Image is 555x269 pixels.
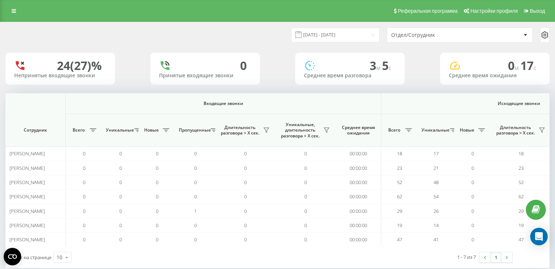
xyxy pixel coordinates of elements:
span: [PERSON_NAME] [9,165,45,171]
span: 26 [433,208,439,214]
td: 00:00:00 [336,233,381,247]
span: 0 [119,179,122,186]
span: 0 [471,193,474,200]
span: c [533,64,536,72]
span: 21 [433,165,439,171]
a: 1 [490,252,501,262]
div: Отдел/Сотрудник [391,32,478,38]
span: 41 [433,236,439,243]
span: 17 [520,58,536,73]
span: 23 [397,165,402,171]
td: 00:00:00 [336,161,381,175]
span: Пропущенные [179,127,208,133]
span: 62 [519,193,524,200]
span: 48 [433,179,439,186]
span: 52 [519,179,524,186]
span: 0 [194,165,197,171]
span: Всего [385,127,403,133]
span: 19 [519,222,524,229]
span: 0 [156,236,158,243]
span: [PERSON_NAME] [9,179,45,186]
span: 0 [244,150,247,157]
td: 00:00:00 [336,175,381,190]
div: Принятые входящие звонки [159,73,251,79]
span: 0 [156,165,158,171]
span: 0 [471,222,474,229]
span: 3 [370,58,382,73]
span: 52 [397,179,402,186]
div: 24 (27)% [57,59,102,73]
span: 54 [433,193,439,200]
span: 0 [244,165,247,171]
span: 29 [519,208,524,214]
span: 0 [156,193,158,200]
span: [PERSON_NAME] [9,208,45,214]
span: Реферальная программа [398,8,458,14]
span: [PERSON_NAME] [9,222,45,229]
span: 0 [304,236,307,243]
span: 14 [433,222,439,229]
div: 1 - 7 из 7 [457,253,476,261]
span: 0 [471,236,474,243]
span: Уникальные, длительность разговора > Х сек. [279,122,321,139]
span: 18 [397,150,402,157]
span: 29 [397,208,402,214]
span: 0 [194,179,197,186]
div: 10 [57,254,62,261]
span: м [514,64,520,72]
span: 0 [156,208,158,214]
span: 0 [83,165,85,171]
td: 00:00:00 [336,147,381,161]
div: Среднее время разговора [304,73,396,79]
span: 0 [156,150,158,157]
span: 0 [244,236,247,243]
span: 0 [156,179,158,186]
span: Сотрудник [12,127,59,133]
span: 0 [194,150,197,157]
span: Длительность разговора > Х сек. [494,125,536,136]
span: Входящие звонки [85,101,362,106]
span: 0 [244,179,247,186]
span: 0 [119,150,122,157]
span: Уникальные [106,127,132,133]
span: Уникальные [421,127,448,133]
td: 00:00:00 [336,190,381,204]
span: 0 [471,179,474,186]
span: Длительность разговора > Х сек. [219,125,261,136]
span: 1 [194,208,197,214]
div: Open Intercom Messenger [530,228,548,245]
span: 0 [119,236,122,243]
span: 0 [244,208,247,214]
span: м [376,64,382,72]
span: Среднее время ожидания [341,125,375,136]
span: 0 [304,193,307,200]
span: Строк на странице [9,254,51,261]
span: 0 [194,193,197,200]
span: 0 [304,165,307,171]
span: [PERSON_NAME] [9,193,45,200]
span: 0 [244,193,247,200]
span: 23 [519,165,524,171]
span: [PERSON_NAME] [9,236,45,243]
span: 18 [519,150,524,157]
span: 0 [119,222,122,229]
span: Новые [458,127,476,133]
span: 0 [83,179,85,186]
span: 0 [119,208,122,214]
span: 0 [83,222,85,229]
span: 62 [397,193,402,200]
td: 00:00:00 [336,204,381,218]
span: 0 [194,222,197,229]
span: 17 [433,150,439,157]
span: c [389,64,392,72]
span: 5 [382,58,392,73]
div: Непринятые входящие звонки [14,73,106,79]
span: Всего [69,127,88,133]
span: 47 [397,236,402,243]
span: 0 [508,58,520,73]
span: Настройки профиля [470,8,518,14]
span: 0 [83,236,85,243]
div: Среднее время ожидания [449,73,541,79]
span: 47 [519,236,524,243]
span: 0 [471,150,474,157]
